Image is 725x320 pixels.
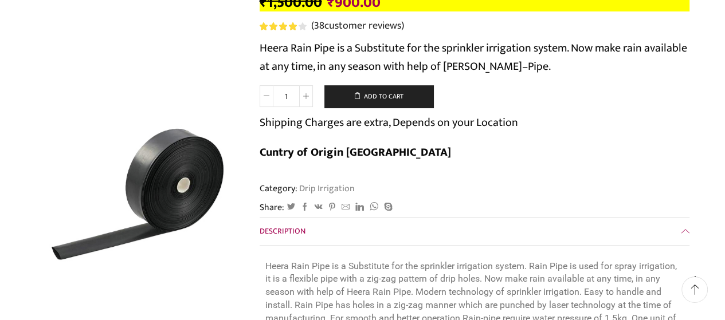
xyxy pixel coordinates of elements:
a: Drip Irrigation [297,181,355,196]
span: Category: [260,182,355,195]
span: 38 [260,22,308,30]
p: Shipping Charges are extra, Depends on your Location [260,113,518,132]
b: Cuntry of Origin [GEOGRAPHIC_DATA] [260,143,451,162]
div: Rated 4.13 out of 5 [260,22,306,30]
a: (38customer reviews) [311,19,404,34]
span: Share: [260,201,284,214]
span: Description [260,224,305,238]
a: Description [260,218,689,245]
span: Heera Rain Pipe is a Substitute for the sprinkler irrigation system. Now make rain available at a... [260,38,687,76]
button: Add to cart [324,85,433,108]
span: Rated out of 5 based on customer ratings [260,22,298,30]
span: 38 [314,17,324,34]
input: Product quantity [273,85,299,107]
